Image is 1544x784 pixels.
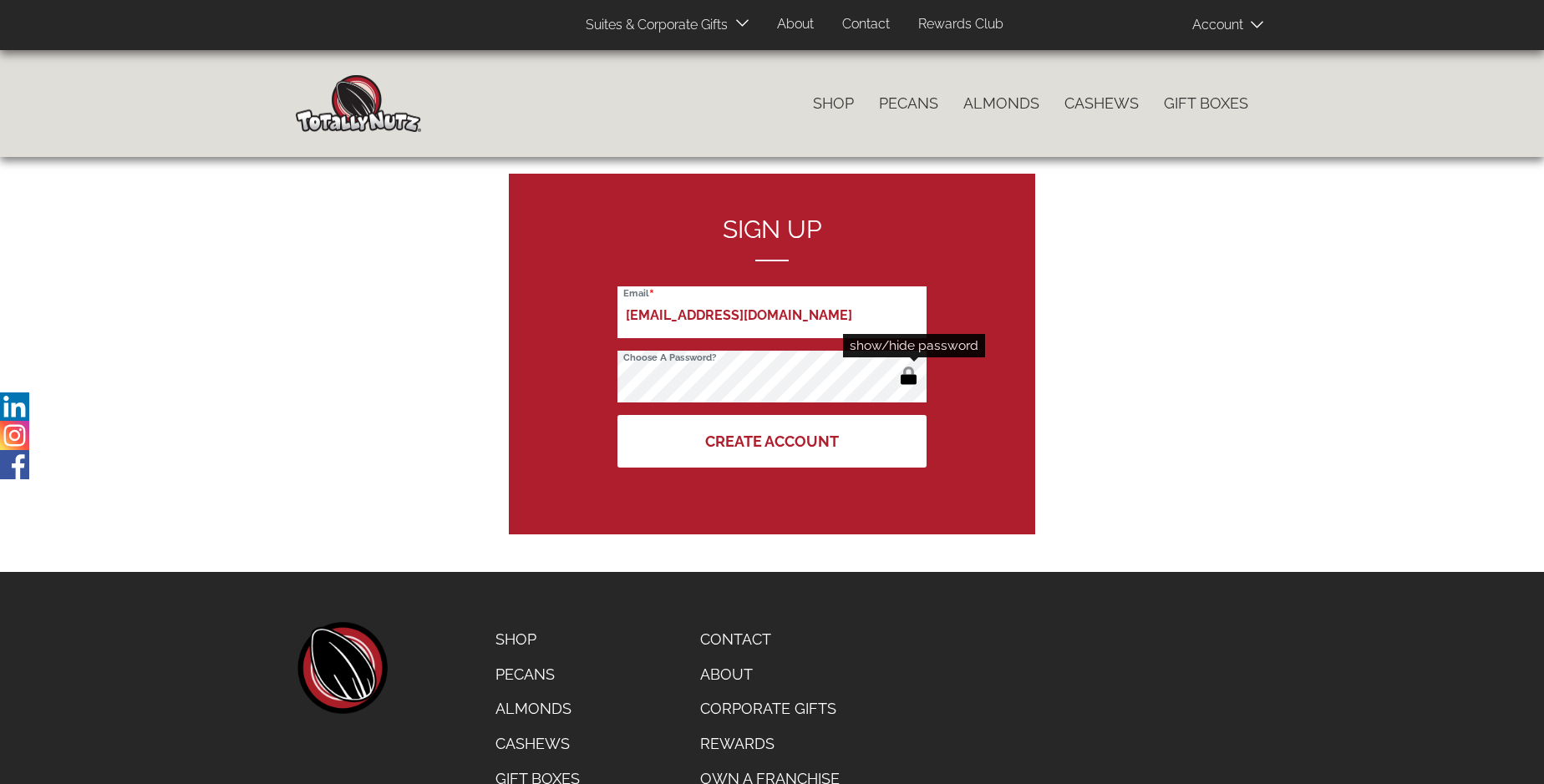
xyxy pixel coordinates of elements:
[1151,86,1261,121] a: Gift Boxes
[617,415,927,468] button: Create Account
[483,691,592,726] a: Almonds
[866,86,951,121] a: Pecans
[906,8,1016,41] a: Rewards Club
[573,9,733,42] a: Suites & Corporate Gifts
[483,726,592,761] a: Cashews
[483,622,592,657] a: Shop
[688,691,852,726] a: Corporate Gifts
[688,726,852,761] a: Rewards
[617,286,927,338] input: Email
[617,215,927,261] h2: Sign up
[1052,86,1151,121] a: Cashews
[688,622,852,657] a: Contact
[800,86,866,121] a: Shop
[296,75,421,132] img: Home
[830,8,902,41] a: Contact
[764,8,826,41] a: About
[483,657,592,692] a: Pecans
[843,334,985,357] div: show/hide password
[296,622,388,714] a: home
[688,657,852,692] a: About
[951,86,1052,121] a: Almonds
